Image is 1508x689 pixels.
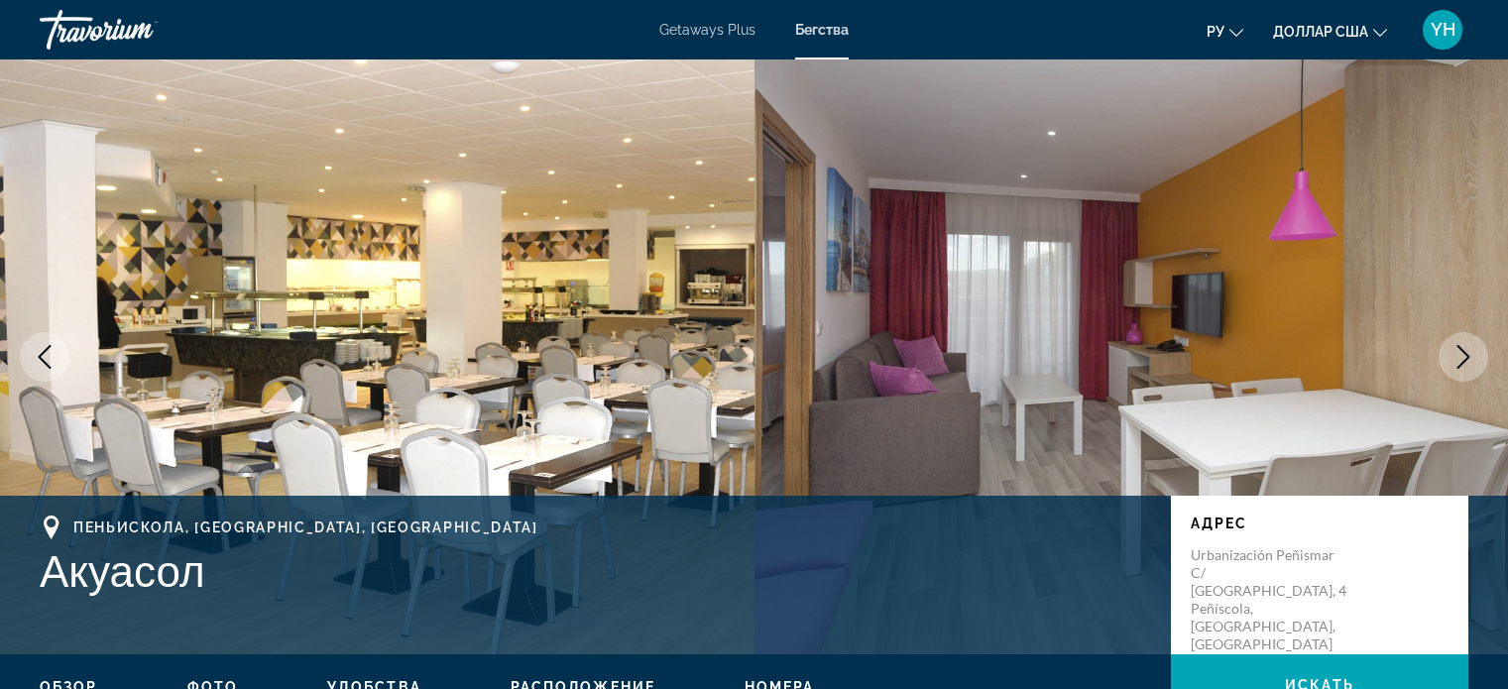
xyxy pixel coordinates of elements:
[1191,564,1346,599] font: C/ [GEOGRAPHIC_DATA], ​​4
[73,519,538,535] font: Пеньискола, [GEOGRAPHIC_DATA], [GEOGRAPHIC_DATA]
[1273,17,1387,46] button: Изменить валюту
[1191,600,1335,652] font: Peñíscola, [GEOGRAPHIC_DATA], [GEOGRAPHIC_DATA]
[40,4,238,56] a: Травориум
[1207,17,1243,46] button: Изменить язык
[795,22,849,38] a: Бегства
[20,332,69,382] button: Предыдущее изображение
[1207,24,1224,40] font: ру
[1191,516,1248,531] font: Адрес
[1439,332,1488,382] button: Следующее изображение
[1417,9,1468,51] button: Меню пользователя
[1431,19,1455,40] font: YH
[1273,24,1368,40] font: доллар США
[659,22,755,38] a: Getaways Plus
[1191,546,1334,563] font: Urbanización Peñismar
[40,544,205,596] font: Акуасол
